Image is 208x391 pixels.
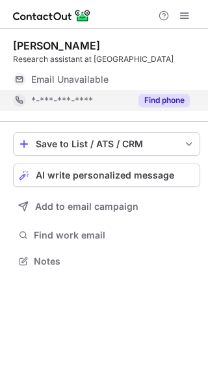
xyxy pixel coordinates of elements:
[13,164,200,187] button: AI write personalized message
[13,132,200,156] button: save-profile-one-click
[35,201,138,212] span: Add to email campaign
[13,226,200,244] button: Find work email
[13,53,200,65] div: Research assistant at [GEOGRAPHIC_DATA]
[36,139,177,149] div: Save to List / ATS / CRM
[13,195,200,218] button: Add to email campaign
[31,74,109,85] span: Email Unavailable
[13,39,100,52] div: [PERSON_NAME]
[34,229,195,241] span: Find work email
[138,94,190,107] button: Reveal Button
[36,170,174,181] span: AI write personalized message
[13,8,91,23] img: ContactOut v5.3.10
[13,252,200,270] button: Notes
[34,255,195,267] span: Notes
